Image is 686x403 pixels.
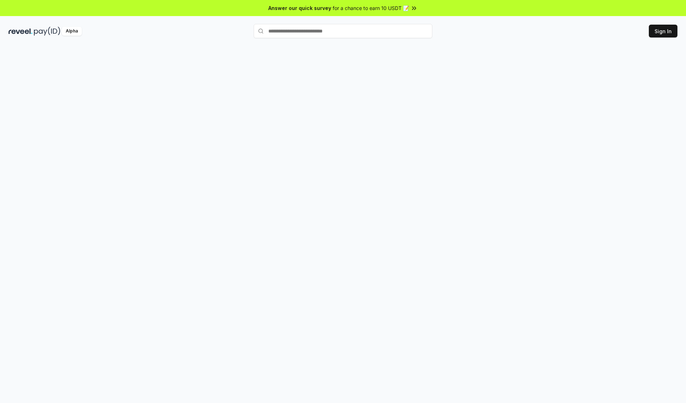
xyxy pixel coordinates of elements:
div: Alpha [62,27,82,36]
img: pay_id [34,27,60,36]
span: Answer our quick survey [268,4,331,12]
span: for a chance to earn 10 USDT 📝 [333,4,409,12]
button: Sign In [649,25,677,37]
img: reveel_dark [9,27,33,36]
